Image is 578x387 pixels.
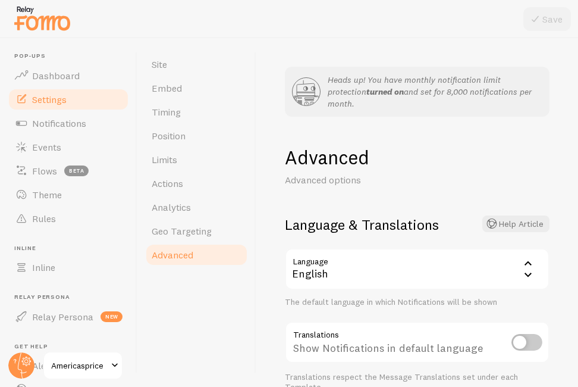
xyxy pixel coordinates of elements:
div: English [285,248,549,290]
a: Events [7,135,130,159]
a: Dashboard [7,64,130,88]
a: Flows beta [7,159,130,183]
a: Site [144,52,249,76]
span: Timing [152,106,181,118]
a: Americasprice [43,351,123,380]
span: Advanced [152,249,193,261]
h2: Language & Translations [285,216,549,234]
span: Theme [32,189,62,201]
span: new [100,311,122,322]
a: Relay Persona new [7,305,130,329]
span: Notifications [32,117,86,129]
a: Actions [144,171,249,195]
img: fomo-relay-logo-orange.svg [12,3,72,33]
h1: Advanced [285,145,549,170]
a: Settings [7,88,130,111]
span: Analytics [152,201,191,213]
span: Site [152,58,167,70]
a: Theme [7,183,130,207]
div: Show Notifications in default language [285,322,549,365]
span: Geo Targeting [152,225,212,237]
a: Timing [144,100,249,124]
a: Notifications [7,111,130,135]
span: beta [64,166,89,176]
a: Position [144,124,249,148]
a: Geo Targeting [144,219,249,243]
a: Advanced [144,243,249,267]
span: Settings [32,93,67,105]
span: Relay Persona [14,294,130,301]
p: Heads up! You have monthly notification limit protection and set for 8,000 notifications per month. [328,74,542,110]
span: Position [152,130,186,142]
a: Rules [7,207,130,230]
a: Inline [7,255,130,279]
span: Events [32,141,61,153]
span: Embed [152,82,182,94]
p: Advanced options [285,173,549,187]
span: Limits [152,154,177,166]
span: Pop-ups [14,52,130,60]
a: Analytics [144,195,249,219]
span: Inline [14,245,130,252]
span: Dashboard [32,70,80,82]
a: Limits [144,148,249,171]
div: The default language in which Notifications will be shown [285,297,549,308]
span: Inline [32,261,55,273]
a: Embed [144,76,249,100]
span: Americasprice [51,358,108,373]
span: Get Help [14,343,130,351]
span: Relay Persona [32,311,93,323]
span: Flows [32,165,57,177]
button: Help Article [482,216,549,232]
span: Actions [152,177,183,189]
strong: turned on [366,86,404,97]
span: Rules [32,213,56,224]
